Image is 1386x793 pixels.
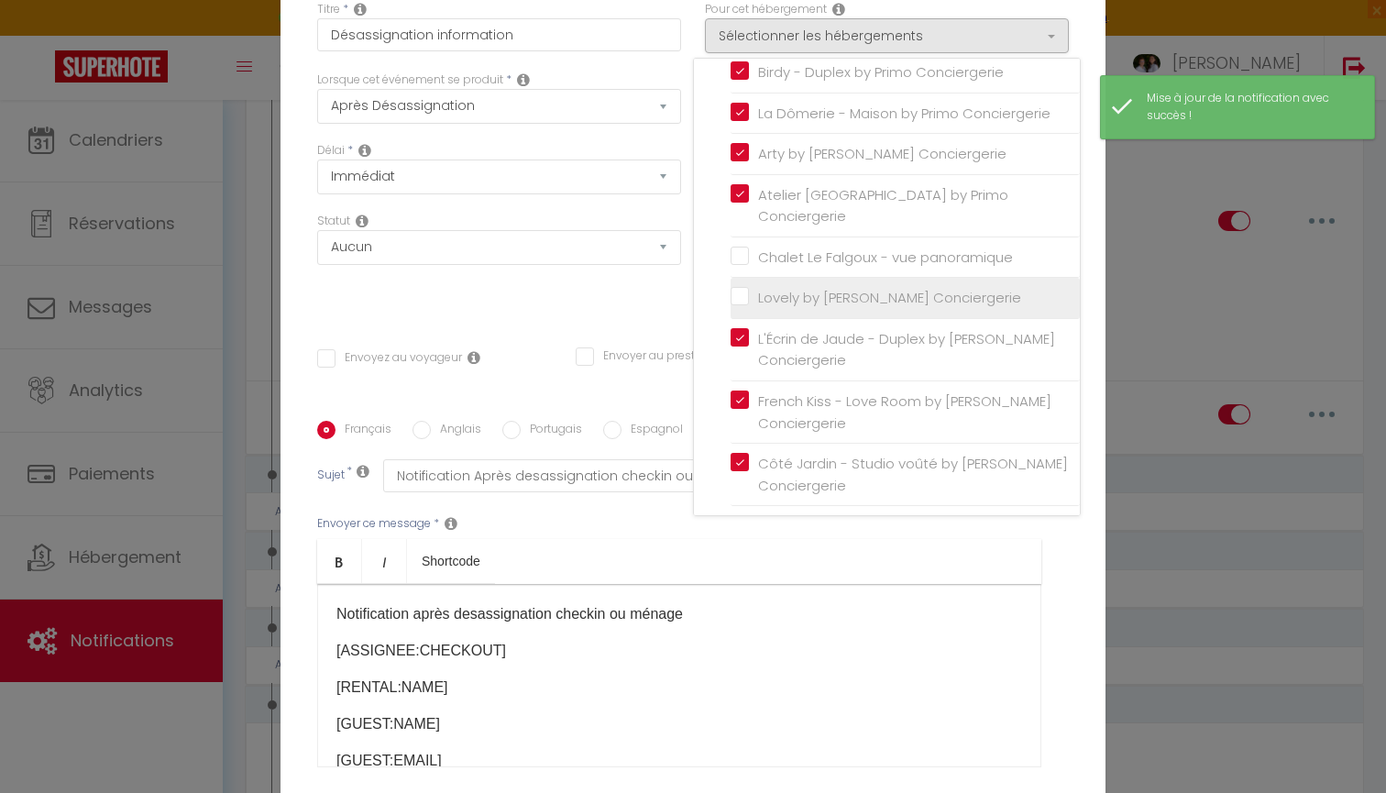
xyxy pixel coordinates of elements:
[832,2,845,17] i: This Rental
[317,213,350,230] label: Statut
[336,603,1022,625] p: Notification après desassignation checkin ou ménage
[621,421,683,441] label: Espagnol
[317,539,362,583] a: Bold
[758,248,1013,267] span: Chalet Le Falgoux - vue panoramique
[317,515,431,533] label: Envoyer ce message
[15,7,70,62] button: Ouvrir le widget de chat LiveChat
[758,454,1068,495] span: Côté Jardin - Studio voûté by [PERSON_NAME] Conciergerie
[336,677,1022,699] p: [RENTAL:NAME]
[705,1,827,18] label: Pour cet hébergement
[336,750,1022,772] p: [GUEST:EMAIL]
[758,391,1051,433] span: French Kiss - Love Room by [PERSON_NAME] Conciergerie
[317,467,345,486] label: Sujet
[317,1,340,18] label: Titre
[445,516,457,531] i: Message
[431,421,481,441] label: Anglais
[335,421,391,441] label: Français
[1147,90,1356,125] div: Mise à jour de la notification avec succès !
[407,539,495,583] a: Shortcode
[362,539,407,583] a: Italic
[521,421,582,441] label: Portugais
[356,214,368,228] i: Booking status
[758,185,1008,226] span: Atelier [GEOGRAPHIC_DATA] by Primo Conciergerie
[354,2,367,17] i: Title
[358,143,371,158] i: Action Time
[317,142,345,160] label: Délai
[705,18,1069,53] button: Sélectionner les hébergements
[758,329,1055,370] span: L'Écrin de Jaude - Duplex by [PERSON_NAME] Conciergerie
[517,72,530,87] i: Event Occur
[317,72,503,89] label: Lorsque cet événement se produit
[758,104,1050,123] span: La Dômerie - Maison by Primo Conciergerie
[336,713,1022,735] p: [GUEST:NAME]
[357,464,369,479] i: Subject
[336,640,1022,662] p: [ASSIGNEE:CHECKOUT]​
[467,350,480,365] i: Envoyer au voyageur
[758,62,1004,82] span: Birdy - Duplex by Primo Conciergerie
